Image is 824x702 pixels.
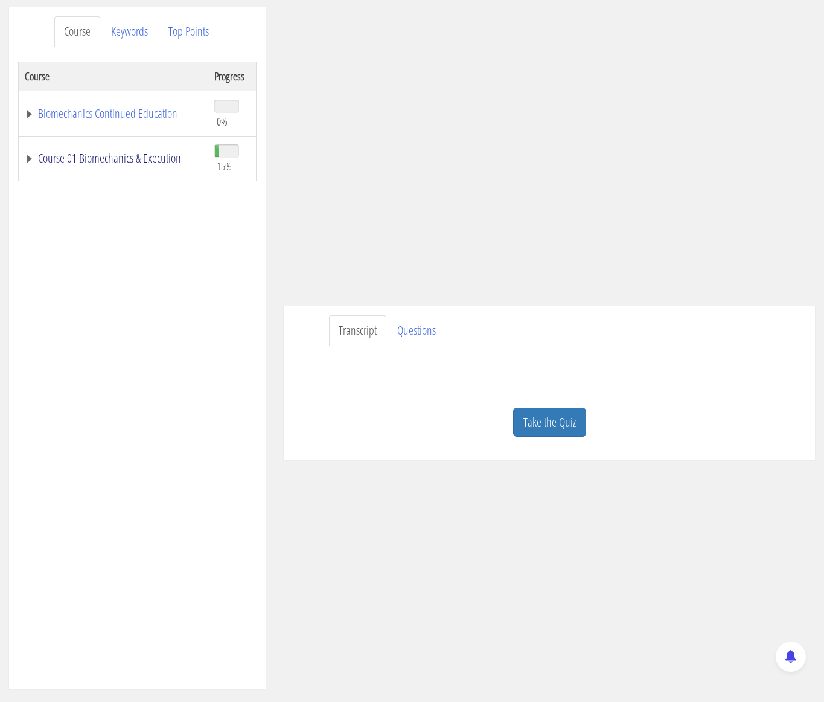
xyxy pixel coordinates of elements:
[513,408,586,437] a: Take the Quiz
[54,16,100,47] a: Course
[159,16,219,47] a: Top Points
[25,108,202,120] a: Biomechanics Continued Education
[25,152,202,164] a: Course 01 Biomechanics & Execution
[101,16,158,47] a: Keywords
[217,159,232,173] span: 15%
[208,62,256,91] th: Progress
[388,315,446,346] a: Questions
[19,62,209,91] th: Course
[217,115,228,128] span: 0%
[329,315,386,346] a: Transcript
